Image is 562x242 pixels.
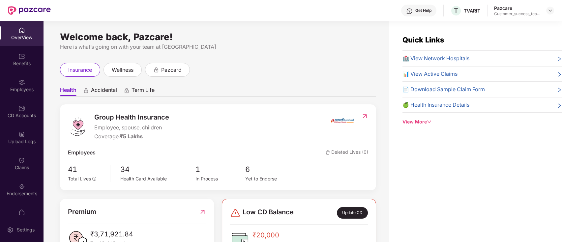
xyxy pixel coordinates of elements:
[337,207,368,219] div: Update CD
[112,66,133,74] span: wellness
[91,87,117,96] span: Accidental
[94,112,169,122] span: Group Health Insurance
[18,79,25,86] img: svg+xml;base64,PHN2ZyBpZD0iRW1wbG95ZWVzIiB4bWxucz0iaHR0cDovL3d3dy53My5vcmcvMjAwMC9zdmciIHdpZHRoPS...
[547,8,553,13] img: svg+xml;base64,PHN2ZyBpZD0iRHJvcGRvd24tMzJ4MzIiIHhtbG5zPSJodHRwOi8vd3d3LnczLm9yZy8yMDAwL3N2ZyIgd2...
[454,7,458,14] span: T
[18,183,25,190] img: svg+xml;base64,PHN2ZyBpZD0iRW5kb3JzZW1lbnRzIiB4bWxucz0iaHR0cDovL3d3dy53My5vcmcvMjAwMC9zdmciIHdpZH...
[464,8,480,14] div: TVARIT
[18,53,25,60] img: svg+xml;base64,PHN2ZyBpZD0iQmVuZWZpdHMiIHhtbG5zPSJodHRwOi8vd3d3LnczLm9yZy8yMDAwL3N2ZyIgd2lkdGg9Ij...
[406,8,413,14] img: svg+xml;base64,PHN2ZyBpZD0iSGVscC0zMngzMiIgeG1sbnM9Imh0dHA6Ly93d3cudzMub3JnLzIwMDAvc3ZnIiB3aWR0aD...
[494,11,540,16] div: Customer_success_team_lead
[18,105,25,112] img: svg+xml;base64,PHN2ZyBpZD0iQ0RfQWNjb3VudHMiIGRhdGEtbmFtZT0iQ0QgQWNjb3VudHMiIHhtbG5zPSJodHRwOi8vd3...
[18,131,25,138] img: svg+xml;base64,PHN2ZyBpZD0iVXBsb2FkX0xvZ3MiIGRhdGEtbmFtZT0iVXBsb2FkIExvZ3MiIHhtbG5zPSJodHRwOi8vd3...
[153,67,159,72] div: animation
[326,150,330,155] img: deleteIcon
[60,43,376,51] div: Here is what’s going on with your team at [GEOGRAPHIC_DATA]
[361,113,368,120] img: RedirectIcon
[161,66,182,74] span: pazcard
[68,148,96,157] span: Employees
[60,87,76,96] span: Health
[326,148,368,157] span: Deleted Lives (0)
[68,176,91,181] span: Total Lives
[195,175,245,182] div: In Process
[557,71,562,78] span: right
[94,123,169,132] span: Employee, spouse, children
[68,66,92,74] span: insurance
[415,8,431,13] div: Get Help
[402,118,562,125] div: View More
[132,87,155,96] span: Term Life
[252,230,298,240] span: ₹20,000
[83,87,89,93] div: animation
[68,117,88,136] img: logo
[60,34,376,40] div: Welcome back, Pazcare!
[92,177,96,181] span: info-circle
[402,54,469,63] span: 🏥 View Network Hospitals
[494,5,540,11] div: Pazcare
[120,175,195,182] div: Health Card Available
[230,208,241,218] img: svg+xml;base64,PHN2ZyBpZD0iRGFuZ2VyLTMyeDMyIiB4bWxucz0iaHR0cDovL3d3dy53My5vcmcvMjAwMC9zdmciIHdpZH...
[402,70,458,78] span: 📊 View Active Claims
[245,164,295,175] span: 6
[557,102,562,109] span: right
[68,207,96,217] span: Premium
[427,120,431,124] span: down
[402,36,444,44] span: Quick Links
[120,164,195,175] span: 34
[557,87,562,94] span: right
[124,87,130,93] div: animation
[195,164,245,175] span: 1
[7,227,14,233] img: svg+xml;base64,PHN2ZyBpZD0iU2V0dGluZy0yMHgyMCIgeG1sbnM9Imh0dHA6Ly93d3cudzMub3JnLzIwMDAvc3ZnIiB3aW...
[120,133,143,140] span: ₹5 Lakhs
[15,227,37,233] div: Settings
[557,56,562,63] span: right
[18,209,25,216] img: svg+xml;base64,PHN2ZyBpZD0iTXlfT3JkZXJzIiBkYXRhLW5hbWU9Ik15IE9yZGVycyIgeG1sbnM9Imh0dHA6Ly93d3cudz...
[18,157,25,164] img: svg+xml;base64,PHN2ZyBpZD0iQ2xhaW0iIHhtbG5zPSJodHRwOi8vd3d3LnczLm9yZy8yMDAwL3N2ZyIgd2lkdGg9IjIwIi...
[90,229,133,239] span: ₹3,71,921.84
[94,132,169,141] div: Coverage:
[18,27,25,34] img: svg+xml;base64,PHN2ZyBpZD0iSG9tZSIgeG1sbnM9Imh0dHA6Ly93d3cudzMub3JnLzIwMDAvc3ZnIiB3aWR0aD0iMjAiIG...
[402,85,485,94] span: 📄 Download Sample Claim Form
[199,207,206,217] img: RedirectIcon
[243,207,294,219] span: Low CD Balance
[68,164,105,175] span: 41
[330,112,355,129] img: insurerIcon
[245,175,295,182] div: Yet to Endorse
[8,6,51,15] img: New Pazcare Logo
[402,101,469,109] span: 🍏 Health Insurance Details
